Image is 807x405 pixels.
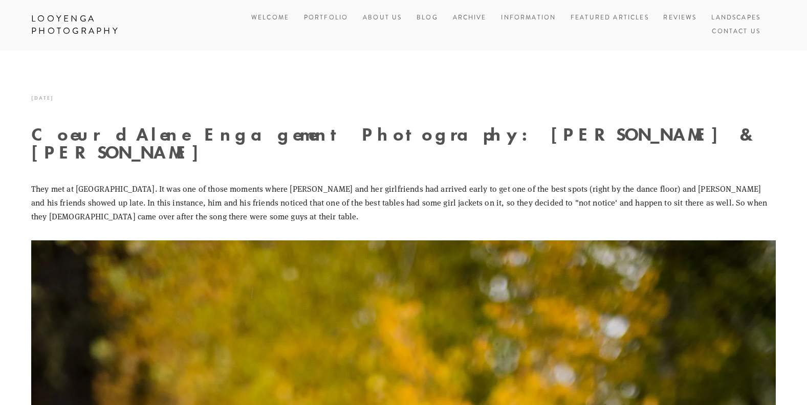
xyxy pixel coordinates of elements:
time: [DATE] [31,91,54,105]
a: Contact Us [712,25,760,39]
a: Information [501,13,556,22]
a: Featured Articles [571,11,649,25]
a: About Us [363,11,402,25]
a: Archive [453,11,487,25]
a: Looyenga Photography [24,10,192,40]
a: Portfolio [304,13,348,22]
a: Landscapes [711,11,760,25]
a: Blog [417,11,438,25]
h1: Coeur d'Alene Engagement Photography: [PERSON_NAME] & [PERSON_NAME] [31,125,776,161]
a: Welcome [251,11,289,25]
p: They met at [GEOGRAPHIC_DATA]. It was one of those moments where [PERSON_NAME] and her girlfriend... [31,182,776,223]
a: Reviews [663,11,696,25]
